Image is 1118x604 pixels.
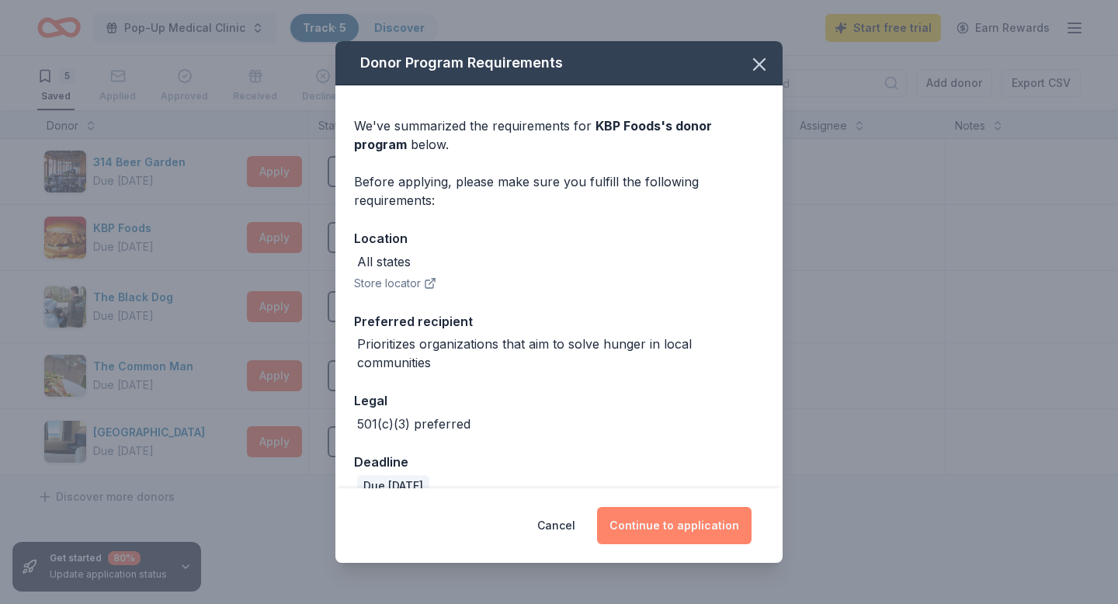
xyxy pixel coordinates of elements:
div: 501(c)(3) preferred [357,415,470,433]
div: Deadline [354,452,764,472]
div: Prioritizes organizations that aim to solve hunger in local communities [357,335,764,372]
div: Donor Program Requirements [335,41,783,85]
button: Store locator [354,274,436,293]
div: Before applying, please make sure you fulfill the following requirements: [354,172,764,210]
button: Continue to application [597,507,752,544]
button: Cancel [537,507,575,544]
div: All states [357,252,411,271]
div: Location [354,228,764,248]
div: Legal [354,391,764,411]
div: We've summarized the requirements for below. [354,116,764,154]
div: Due [DATE] [357,475,429,497]
div: Preferred recipient [354,311,764,332]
